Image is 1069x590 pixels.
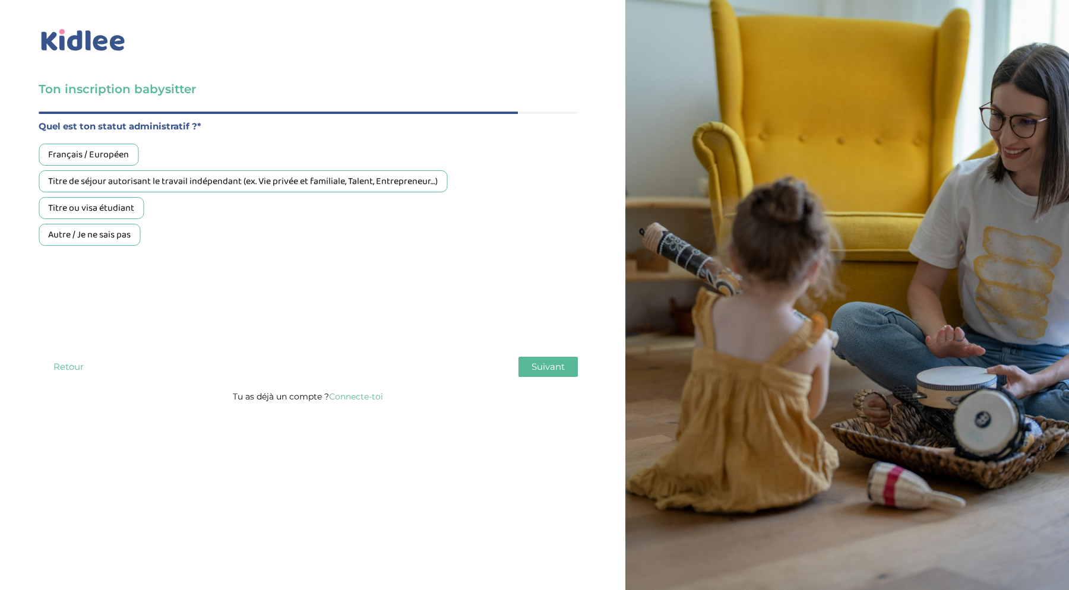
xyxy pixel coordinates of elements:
p: Tu as déjà un compte ? [39,389,578,404]
div: Français / Européen [39,144,138,166]
a: Connecte-toi [329,391,383,402]
div: Titre ou visa étudiant [39,197,144,219]
span: Suivant [532,361,565,372]
label: Quel est ton statut administratif ?* [39,119,578,134]
img: logo_kidlee_bleu [39,27,128,54]
button: Retour [39,357,98,377]
button: Suivant [518,357,578,377]
div: Titre de séjour autorisant le travail indépendant (ex. Vie privée et familiale, Talent, Entrepren... [39,170,447,192]
h3: Ton inscription babysitter [39,81,578,97]
div: Autre / Je ne sais pas [39,224,140,246]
